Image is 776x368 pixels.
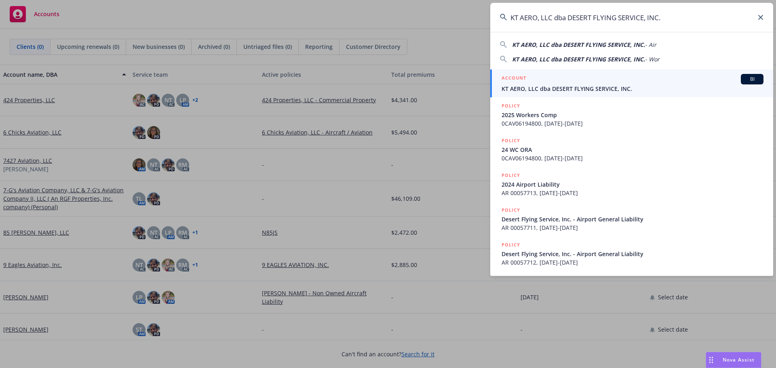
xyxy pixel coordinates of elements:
[502,258,763,267] span: AR 00057712, [DATE]-[DATE]
[502,154,763,162] span: 0CAV06194800, [DATE]-[DATE]
[490,167,773,202] a: POLICY2024 Airport LiabilityAR 00057713, [DATE]-[DATE]
[502,189,763,197] span: AR 00057713, [DATE]-[DATE]
[490,132,773,167] a: POLICY24 WC ORA0CAV06194800, [DATE]-[DATE]
[502,215,763,223] span: Desert Flying Service, Inc. - Airport General Liability
[502,171,520,179] h5: POLICY
[706,352,761,368] button: Nova Assist
[502,84,763,93] span: KT AERO, LLC dba DESERT FLYING SERVICE, INC.
[502,223,763,232] span: AR 00057711, [DATE]-[DATE]
[502,111,763,119] span: 2025 Workers Comp
[502,250,763,258] span: Desert Flying Service, Inc. - Airport General Liability
[502,119,763,128] span: 0CAV06194800, [DATE]-[DATE]
[490,236,773,271] a: POLICYDesert Flying Service, Inc. - Airport General LiabilityAR 00057712, [DATE]-[DATE]
[512,55,645,63] span: KT AERO, LLC dba DESERT FLYING SERVICE, INC.
[502,206,520,214] h5: POLICY
[490,3,773,32] input: Search...
[512,41,645,48] span: KT AERO, LLC dba DESERT FLYING SERVICE, INC.
[706,352,716,368] div: Drag to move
[502,102,520,110] h5: POLICY
[502,145,763,154] span: 24 WC ORA
[502,74,526,84] h5: ACCOUNT
[502,241,520,249] h5: POLICY
[502,180,763,189] span: 2024 Airport Liability
[645,41,656,48] span: - Air
[645,55,660,63] span: - Wor
[490,69,773,97] a: ACCOUNTBIKT AERO, LLC dba DESERT FLYING SERVICE, INC.
[490,202,773,236] a: POLICYDesert Flying Service, Inc. - Airport General LiabilityAR 00057711, [DATE]-[DATE]
[744,76,760,83] span: BI
[723,356,755,363] span: Nova Assist
[490,97,773,132] a: POLICY2025 Workers Comp0CAV06194800, [DATE]-[DATE]
[502,137,520,145] h5: POLICY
